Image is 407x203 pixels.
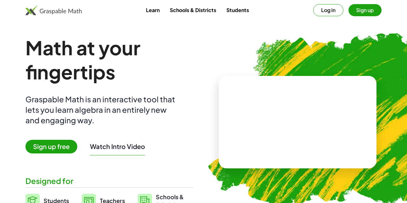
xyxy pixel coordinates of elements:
span: Sign up free [25,140,77,153]
button: Log in [313,4,343,16]
a: Schools & Districts [165,4,221,16]
video: What is this? This is dynamic math notation. Dynamic math notation plays a central role in how Gr... [250,98,345,146]
div: Designed for [25,176,193,186]
div: Graspable Math is an interactive tool that lets you learn algebra in an entirely new and engaging... [25,94,178,125]
a: Learn [141,4,165,16]
h1: Math at your fingertips [25,36,193,84]
button: Sign up [348,4,382,16]
button: Watch Intro Video [90,142,145,151]
a: Students [221,4,254,16]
